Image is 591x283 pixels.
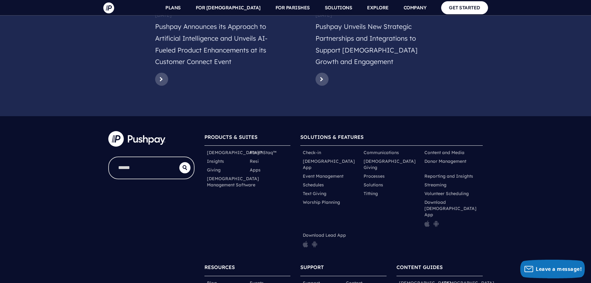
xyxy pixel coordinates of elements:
button: Leave a message! [520,260,585,278]
li: Download Lead App [300,231,361,251]
a: Reporting and Insights [424,173,473,179]
a: Resi [250,158,259,164]
a: ParishStaq™ [250,149,276,156]
img: pp_icon_appstore.png [303,241,308,248]
a: Text Giving [303,190,326,197]
a: Content and Media [424,149,464,156]
a: Giving [207,167,221,173]
img: pp_icon_gplay.png [312,241,317,248]
h5: Pushpay Unveils New Strategic Partnerships and Integrations to Support [DEMOGRAPHIC_DATA] Growth ... [316,21,436,70]
h6: CONTENT GUIDES [396,261,483,276]
a: [DEMOGRAPHIC_DATA]™ [207,149,262,156]
img: pp_icon_appstore.png [424,220,430,227]
h6: SOLUTIONS & FEATURES [300,131,483,146]
a: Apps [250,167,261,173]
img: pp_icon_gplay.png [433,220,439,227]
a: Streaming [424,182,446,188]
a: Worship Planning [303,199,340,205]
a: Solutions [364,182,383,188]
a: Insights [207,158,224,164]
span: Leave a message! [536,266,582,272]
li: Download [DEMOGRAPHIC_DATA] App [422,198,483,231]
a: Processes [364,173,385,179]
a: Communications [364,149,399,156]
a: Schedules [303,182,324,188]
a: Donor Management [424,158,466,164]
h6: RESOURCES [204,261,291,276]
a: GET STARTED [441,1,488,14]
a: [DEMOGRAPHIC_DATA] Giving [364,158,419,171]
a: Check-in [303,149,321,156]
a: [DEMOGRAPHIC_DATA] App [303,158,359,171]
h6: SUPPORT [300,261,387,276]
a: [DEMOGRAPHIC_DATA] Management Software [207,176,259,188]
a: Tithing [364,190,378,197]
a: Event Management [303,173,343,179]
h5: Pushpay Announces its Approach to Artificial Intelligence and Unveils AI-Fueled Product Enhanceme... [155,21,276,70]
a: Volunteer Scheduling [424,190,469,197]
h6: PRODUCTS & SUITES [204,131,291,146]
